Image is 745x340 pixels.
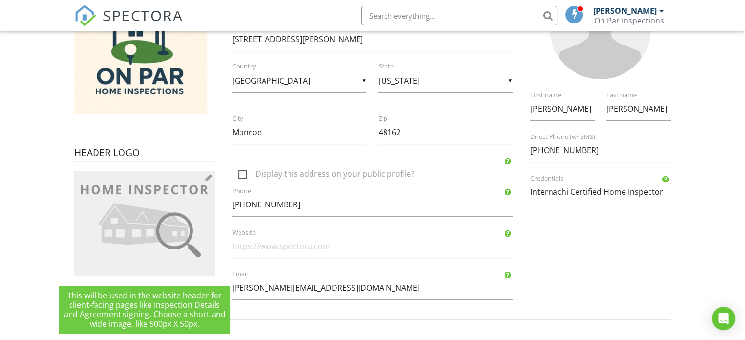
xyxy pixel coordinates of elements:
[232,62,378,71] label: Country
[361,6,557,25] input: Search everything...
[593,6,657,16] div: [PERSON_NAME]
[530,174,682,183] label: Credentials
[378,62,524,71] label: State
[712,307,735,330] div: Open Intercom Messenger
[74,146,215,162] h4: Header Logo
[103,5,183,25] span: SPECTORA
[606,91,682,100] label: Last name
[74,171,215,276] img: company-logo-placeholder-36d46f90f209bfd688c11e12444f7ae3bbe69803b1480f285d1f5ee5e7c7234b.jpg
[530,133,682,141] label: Direct Phone (w/ SMS)
[238,169,518,181] label: Display this address on your public profile?
[530,91,606,100] label: First name
[594,16,664,25] div: On Par Inspections
[74,5,96,26] img: The Best Home Inspection Software - Spectora
[74,13,183,34] a: SPECTORA
[232,234,512,258] input: https://www.spectora.com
